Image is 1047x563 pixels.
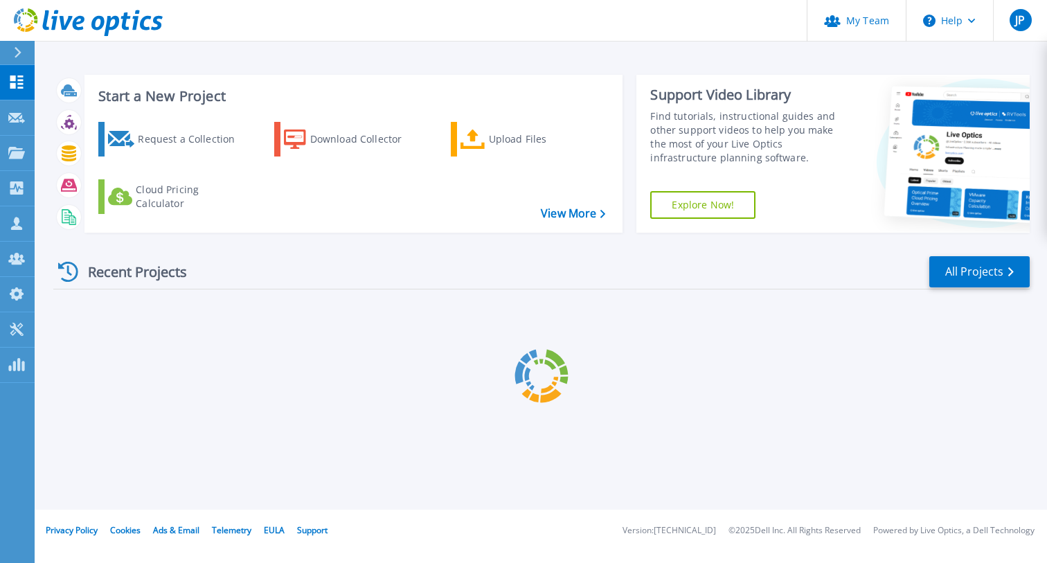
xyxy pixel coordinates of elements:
a: Explore Now! [650,191,755,219]
a: Ads & Email [153,524,199,536]
a: View More [541,207,605,220]
span: JP [1015,15,1025,26]
div: Download Collector [310,125,421,153]
a: Cookies [110,524,141,536]
a: EULA [264,524,285,536]
a: Support [297,524,328,536]
li: Powered by Live Optics, a Dell Technology [873,526,1035,535]
div: Cloud Pricing Calculator [136,183,247,211]
a: Upload Files [451,122,605,157]
div: Support Video Library [650,86,848,104]
div: Find tutorials, instructional guides and other support videos to help you make the most of your L... [650,109,848,165]
h3: Start a New Project [98,89,605,104]
div: Request a Collection [138,125,249,153]
a: Request a Collection [98,122,253,157]
li: Version: [TECHNICAL_ID] [623,526,716,535]
a: Download Collector [274,122,429,157]
li: © 2025 Dell Inc. All Rights Reserved [728,526,861,535]
div: Upload Files [489,125,600,153]
a: All Projects [929,256,1030,287]
a: Cloud Pricing Calculator [98,179,253,214]
div: Recent Projects [53,255,206,289]
a: Privacy Policy [46,524,98,536]
a: Telemetry [212,524,251,536]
